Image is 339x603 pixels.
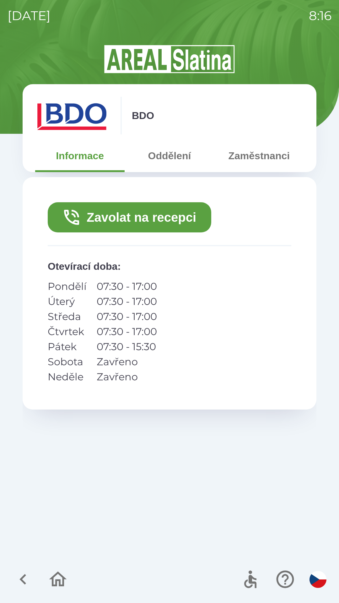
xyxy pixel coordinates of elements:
img: Logo [23,44,316,74]
p: [DATE] [8,6,51,25]
p: Neděle [48,369,87,384]
button: Oddělení [125,144,214,167]
p: 07:30 - 17:00 [97,309,157,324]
p: Úterý [48,294,87,309]
p: BDO [132,108,154,123]
img: cs flag [309,571,326,588]
p: Pondělí [48,279,87,294]
p: Sobota [48,354,87,369]
p: Čtvrtek [48,324,87,339]
button: Zaměstnanci [214,144,304,167]
p: Otevírací doba : [48,259,291,274]
button: Zavolat na recepci [48,202,211,232]
p: 07:30 - 17:00 [97,294,157,309]
p: 07:30 - 15:30 [97,339,157,354]
p: Pátek [48,339,87,354]
p: Zavřeno [97,354,157,369]
img: ae7449ef-04f1-48ed-85b5-e61960c78b50.png [35,97,110,134]
p: 07:30 - 17:00 [97,324,157,339]
p: 8:16 [309,6,331,25]
button: Informace [35,144,125,167]
p: Zavřeno [97,369,157,384]
p: Středa [48,309,87,324]
p: 07:30 - 17:00 [97,279,157,294]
